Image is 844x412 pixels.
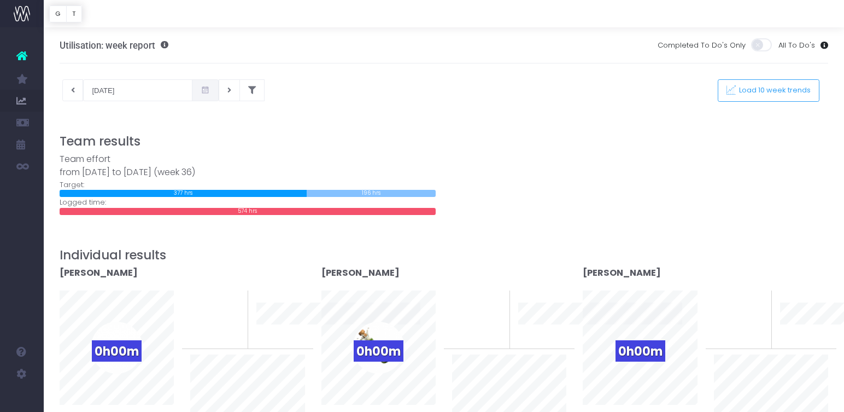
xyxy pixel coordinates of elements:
[518,327,567,349] span: 10 week trend
[321,266,400,279] strong: [PERSON_NAME]
[354,340,403,362] span: 0h00m
[60,208,436,215] div: 574 hrs
[60,134,829,149] h3: Team results
[307,190,436,197] div: 196 hrs
[483,291,501,309] span: 0%
[745,291,763,309] span: 0%
[616,340,665,362] span: 0h00m
[714,309,759,320] span: To last week
[60,266,138,279] strong: [PERSON_NAME]
[60,40,168,51] h3: Utilisation: week report
[736,86,811,95] span: Load 10 week trends
[658,40,746,51] span: Completed To Do's Only
[51,153,444,215] div: Target: Logged time:
[221,291,239,309] span: 0%
[66,5,82,22] button: T
[60,248,829,263] h3: Individual results
[60,153,436,179] div: Team effort from [DATE] to [DATE] (week 36)
[60,190,307,197] div: 377 hrs
[190,309,235,320] span: To last week
[780,327,829,349] span: 10 week trend
[49,5,82,22] div: Vertical button group
[256,327,305,349] span: 10 week trend
[583,266,661,279] strong: [PERSON_NAME]
[718,79,819,102] button: Load 10 week trends
[49,5,67,22] button: G
[14,390,30,407] img: images/default_profile_image.png
[452,309,497,320] span: To last week
[92,340,142,362] span: 0h00m
[778,40,815,51] span: All To Do's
